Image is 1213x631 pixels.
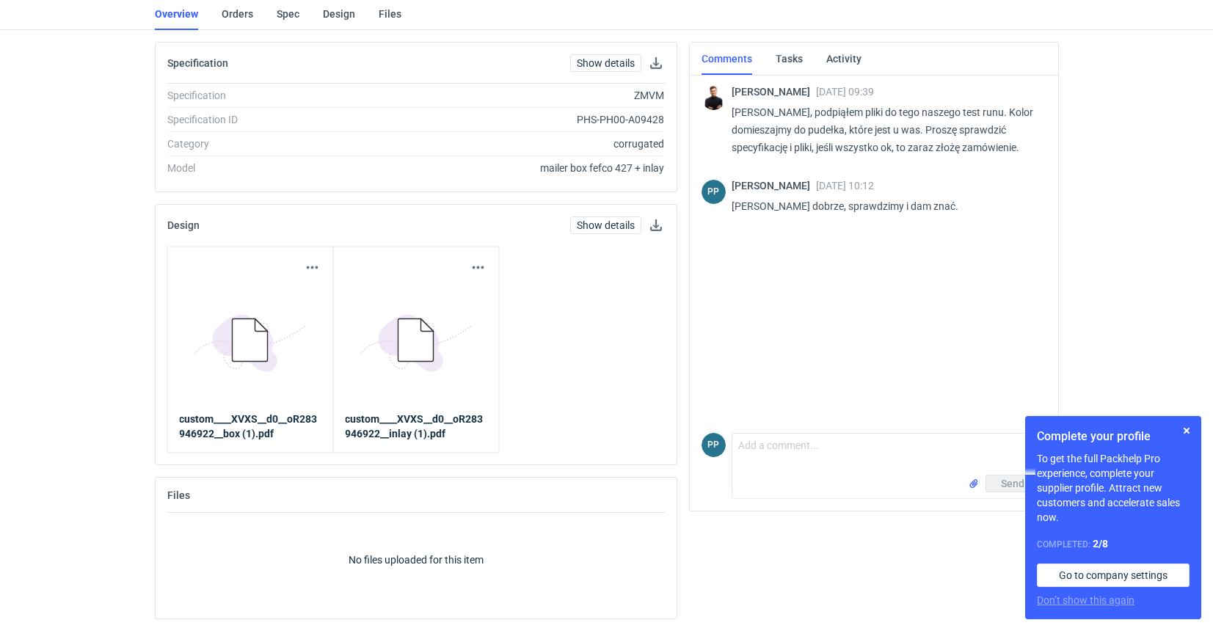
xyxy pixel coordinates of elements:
p: [PERSON_NAME], podpiąłem pliki do tego naszego test runu. Kolor domieszajmy do pudełka, które jes... [732,103,1035,156]
a: Comments [702,43,752,75]
button: Don’t show this again [1037,593,1134,608]
figcaption: PP [702,180,726,204]
strong: custom____XVXS__d0__oR283946922__box (1).pdf [179,413,317,439]
span: [PERSON_NAME] [732,86,816,98]
a: Show details [570,54,641,72]
span: [DATE] 09:39 [816,86,874,98]
h2: Design [167,219,200,231]
h2: Specification [167,57,228,69]
div: Model [167,161,366,175]
div: Paweł Puch [702,433,726,457]
span: [PERSON_NAME] [732,180,816,192]
a: Activity [826,43,862,75]
span: Send [1001,478,1024,489]
div: Completed: [1037,536,1190,552]
h1: Complete your profile [1037,428,1190,445]
a: Download design [647,216,665,234]
div: ZMVM [366,88,665,103]
div: PHS-PH00-A09428 [366,112,665,127]
a: Show details [570,216,641,234]
span: [DATE] 10:12 [816,180,874,192]
div: Specification [167,88,366,103]
div: Specification ID [167,112,366,127]
strong: 2 / 8 [1093,538,1108,550]
a: custom____XVXS__d0__oR283946922__box (1).pdf [179,412,321,441]
div: mailer box fefco 427 + inlay [366,161,665,175]
button: Download specification [647,54,665,72]
div: corrugated [366,136,665,151]
p: No files uploaded for this item [349,552,484,567]
img: Tomasz Kubiak [702,86,726,110]
a: Tasks [776,43,803,75]
strong: custom____XVXS__d0__oR283946922__inlay (1).pdf [345,413,483,439]
p: [PERSON_NAME] dobrze, sprawdzimy i dam znać. [732,197,1035,215]
p: To get the full Packhelp Pro experience, complete your supplier profile. Attract new customers an... [1037,451,1190,525]
h2: Files [167,489,190,501]
div: Paweł Puch [702,180,726,204]
button: Send [986,475,1040,492]
figcaption: PP [702,433,726,457]
button: Actions [469,259,487,277]
button: Actions [303,259,321,277]
a: custom____XVXS__d0__oR283946922__inlay (1).pdf [345,412,487,441]
a: Go to company settings [1037,563,1190,587]
div: Category [167,136,366,151]
button: Skip for now [1178,422,1195,439]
